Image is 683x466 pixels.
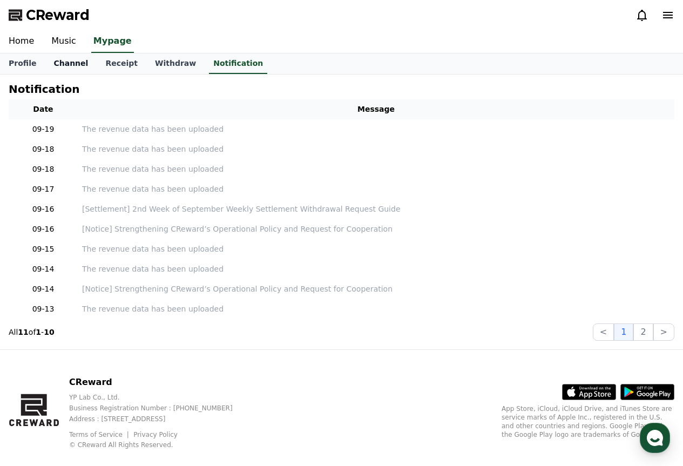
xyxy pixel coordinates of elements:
[13,244,73,255] p: 09-15
[82,144,670,155] a: The revenue data has been uploaded
[13,283,73,295] p: 09-14
[13,144,73,155] p: 09-18
[209,53,267,74] a: Notification
[28,359,46,367] span: Home
[82,283,670,295] a: [Notice] Strengthening CReward’s Operational Policy and Request for Cooperation
[43,30,85,53] a: Music
[614,323,633,341] button: 1
[82,224,670,235] a: [Notice] Strengthening CReward’s Operational Policy and Request for Cooperation
[82,184,670,195] a: The revenue data has been uploaded
[13,164,73,175] p: 09-18
[69,404,250,413] p: Business Registration Number : [PHONE_NUMBER]
[69,415,250,423] p: Address : [STREET_ADDRESS]
[146,53,205,74] a: Withdraw
[9,6,90,24] a: CReward
[71,342,139,369] a: Messages
[13,264,73,275] p: 09-14
[3,342,71,369] a: Home
[139,342,207,369] a: Settings
[82,244,670,255] a: The revenue data has been uploaded
[633,323,653,341] button: 2
[653,323,674,341] button: >
[18,328,28,336] strong: 11
[45,53,97,74] a: Channel
[44,328,54,336] strong: 10
[78,99,674,119] th: Message
[82,264,670,275] a: The revenue data has been uploaded
[36,328,41,336] strong: 1
[90,359,121,368] span: Messages
[82,204,670,215] a: [Settlement] 2nd Week of September Weekly Settlement Withdrawal Request Guide
[133,431,178,438] a: Privacy Policy
[9,83,79,95] h4: Notification
[13,224,73,235] p: 09-16
[593,323,614,341] button: <
[82,164,670,175] a: The revenue data has been uploaded
[13,184,73,195] p: 09-17
[82,124,670,135] a: The revenue data has been uploaded
[13,124,73,135] p: 09-19
[26,6,90,24] span: CReward
[97,53,146,74] a: Receipt
[13,303,73,315] p: 09-13
[13,204,73,215] p: 09-16
[69,376,250,389] p: CReward
[9,99,78,119] th: Date
[502,404,674,439] p: App Store, iCloud, iCloud Drive, and iTunes Store are service marks of Apple Inc., registered in ...
[9,327,55,337] p: All of -
[69,441,250,449] p: © CReward All Rights Reserved.
[82,303,670,315] a: The revenue data has been uploaded
[91,30,134,53] a: Mypage
[69,431,131,438] a: Terms of Service
[69,393,250,402] p: YP Lab Co., Ltd.
[160,359,186,367] span: Settings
